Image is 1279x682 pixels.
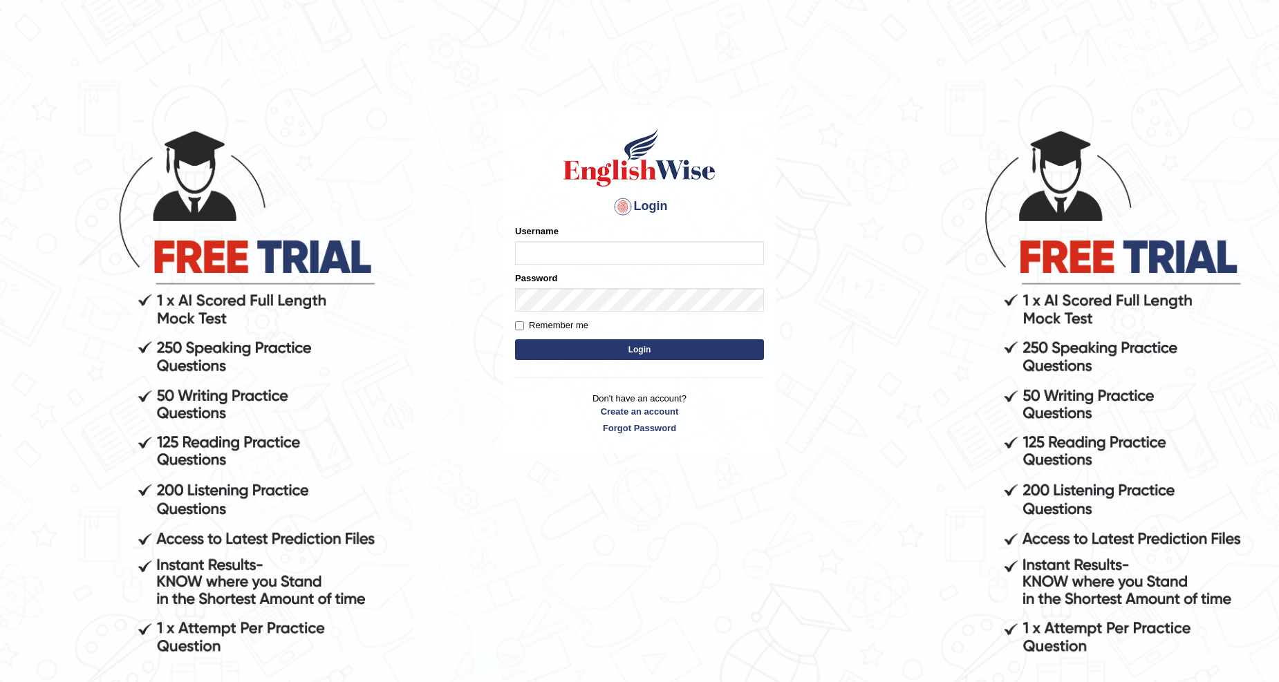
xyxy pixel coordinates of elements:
[515,321,524,330] input: Remember me
[515,319,588,332] label: Remember me
[561,126,718,189] img: Logo of English Wise sign in for intelligent practice with AI
[515,225,559,238] label: Username
[515,392,764,435] p: Don't have an account?
[515,272,557,285] label: Password
[515,405,764,418] a: Create an account
[515,196,764,218] h4: Login
[515,339,764,360] button: Login
[515,421,764,435] a: Forgot Password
